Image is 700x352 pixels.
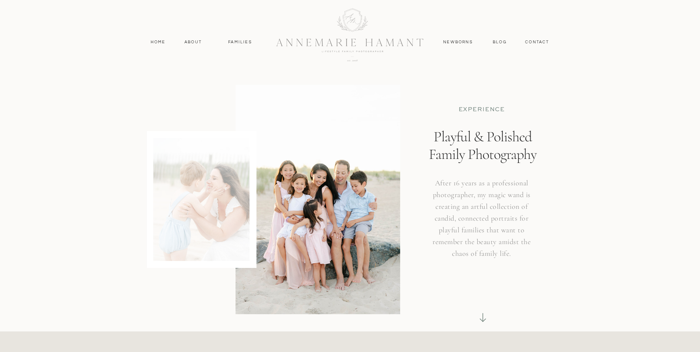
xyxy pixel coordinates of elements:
[428,177,536,272] h3: After 16 years as a professional photographer, my magic wand is creating an artful collection of ...
[441,39,476,46] a: Newborns
[423,128,543,195] h1: Playful & Polished Family Photography
[147,39,169,46] a: Home
[437,106,527,113] p: EXPERIENCE
[521,39,553,46] a: contact
[183,39,204,46] a: About
[491,39,509,46] a: Blog
[224,39,257,46] a: Families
